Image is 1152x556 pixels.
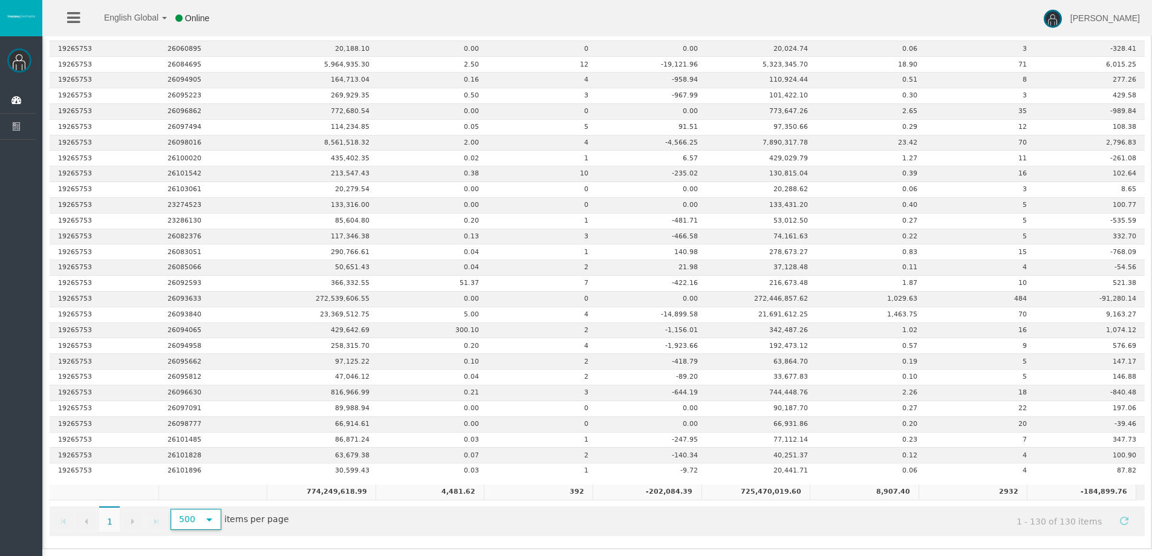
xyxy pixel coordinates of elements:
[597,104,706,120] td: 0.00
[268,323,378,339] td: 429,642.69
[1114,510,1134,531] a: Refresh
[185,13,209,23] span: Online
[597,88,706,104] td: -967.99
[1035,307,1145,323] td: 9,163.27
[159,151,268,166] td: 26100020
[50,198,159,214] td: 19265753
[50,73,159,88] td: 19265753
[268,182,378,198] td: 20,279.54
[926,292,1035,307] td: 484
[707,307,816,323] td: 21,691,612.25
[268,370,378,385] td: 47,046.12
[145,510,167,532] a: Go to the last page
[1035,276,1145,292] td: 521.38
[378,307,487,323] td: 5.00
[159,41,268,57] td: 26060895
[159,307,268,323] td: 26093840
[50,57,159,73] td: 19265753
[926,370,1035,385] td: 5
[816,136,926,151] td: 23.42
[159,57,268,73] td: 26084695
[50,463,159,479] td: 19265753
[926,401,1035,417] td: 22
[50,370,159,385] td: 19265753
[487,214,597,229] td: 1
[1035,214,1145,229] td: -535.59
[378,370,487,385] td: 0.04
[487,276,597,292] td: 7
[816,354,926,370] td: 0.19
[172,510,198,529] span: 500
[816,385,926,401] td: 2.26
[50,417,159,433] td: 19265753
[1035,323,1145,339] td: 1,074.12
[926,463,1035,479] td: 4
[926,385,1035,401] td: 18
[816,448,926,463] td: 0.12
[816,276,926,292] td: 1.87
[50,385,159,401] td: 19265753
[159,120,268,136] td: 26097494
[597,73,706,88] td: -958.94
[378,104,487,120] td: 0.00
[1035,370,1145,385] td: 146.88
[816,88,926,104] td: 0.30
[378,260,487,276] td: 0.04
[50,136,159,151] td: 19265753
[926,136,1035,151] td: 70
[487,370,597,385] td: 2
[267,485,376,500] td: 774,249,618.99
[816,214,926,229] td: 0.27
[487,73,597,88] td: 4
[707,292,816,307] td: 272,446,857.62
[268,57,378,73] td: 5,964,935.30
[707,182,816,198] td: 20,288.62
[487,260,597,276] td: 2
[1035,433,1145,448] td: 347.73
[926,41,1035,57] td: 3
[926,120,1035,136] td: 12
[82,517,91,526] span: Go to the previous page
[1035,104,1145,120] td: -989.84
[268,151,378,166] td: 435,402.35
[268,385,378,401] td: 816,966.99
[1070,13,1140,23] span: [PERSON_NAME]
[268,104,378,120] td: 772,680.54
[378,41,487,57] td: 0.00
[816,104,926,120] td: 2.65
[50,307,159,323] td: 19265753
[1035,417,1145,433] td: -39.46
[268,244,378,260] td: 290,766.61
[159,354,268,370] td: 26095662
[487,338,597,354] td: 4
[50,41,159,57] td: 19265753
[268,433,378,448] td: 86,871.24
[50,338,159,354] td: 19265753
[487,323,597,339] td: 2
[707,229,816,245] td: 74,161.63
[268,229,378,245] td: 117,346.38
[59,517,68,526] span: Go to the first page
[378,401,487,417] td: 0.00
[926,57,1035,73] td: 71
[707,151,816,166] td: 429,029.79
[926,104,1035,120] td: 35
[597,166,706,182] td: -235.02
[707,354,816,370] td: 63,864.70
[816,198,926,214] td: 0.40
[487,151,597,166] td: 1
[707,104,816,120] td: 773,647.26
[597,120,706,136] td: 91.51
[597,323,706,339] td: -1,156.01
[597,385,706,401] td: -644.19
[50,292,159,307] td: 19265753
[926,307,1035,323] td: 70
[76,510,97,532] a: Go to the previous page
[50,401,159,417] td: 19265753
[378,323,487,339] td: 300.10
[926,73,1035,88] td: 8
[597,307,706,323] td: -14,899.58
[159,88,268,104] td: 26095223
[268,136,378,151] td: 8,561,518.32
[926,260,1035,276] td: 4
